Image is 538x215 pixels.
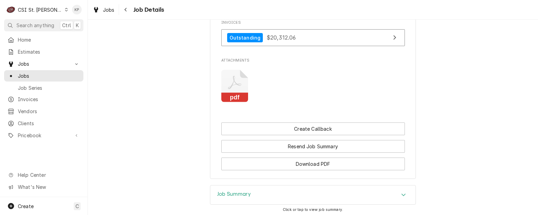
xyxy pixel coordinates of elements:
[4,46,83,57] a: Estimates
[227,33,263,42] div: Outstanding
[6,5,16,14] div: CSI St. Louis's Avatar
[72,5,82,14] div: KP
[76,22,79,29] span: K
[221,58,405,108] div: Attachments
[18,6,62,13] div: CSI St. [PERSON_NAME]
[18,84,80,92] span: Job Series
[4,34,83,45] a: Home
[18,36,80,43] span: Home
[131,5,164,14] span: Job Details
[221,135,405,153] div: Button Group Row
[221,65,405,108] span: Attachments
[4,181,83,193] a: Go to What's New
[90,4,117,15] a: Jobs
[221,29,405,46] a: View Invoice
[210,185,416,205] button: Accordion Details Expand Trigger
[221,20,405,25] span: Invoices
[18,132,70,139] span: Pricebook
[18,203,34,209] span: Create
[120,4,131,15] button: Navigate back
[267,34,296,41] span: $20,312.06
[221,70,248,103] button: pdf
[18,183,79,191] span: What's New
[217,191,251,197] h3: Job Summary
[18,72,80,79] span: Jobs
[4,70,83,82] a: Jobs
[16,22,54,29] span: Search anything
[221,122,405,170] div: Button Group
[18,171,79,179] span: Help Center
[221,122,405,135] div: Button Group Row
[18,120,80,127] span: Clients
[283,207,343,212] span: Click or tap to view job summary.
[210,185,416,205] div: Accordion Header
[221,58,405,63] span: Attachments
[4,106,83,117] a: Vendors
[221,153,405,170] div: Button Group Row
[221,140,405,153] button: Resend Job Summary
[6,5,16,14] div: C
[4,82,83,94] a: Job Series
[75,203,79,210] span: C
[4,130,83,141] a: Go to Pricebook
[62,22,71,29] span: Ctrl
[4,118,83,129] a: Clients
[72,5,82,14] div: Kym Parson's Avatar
[4,58,83,69] a: Go to Jobs
[221,122,405,135] button: Create Callback
[221,158,405,170] button: Download PDF
[4,19,83,31] button: Search anythingCtrlK
[210,185,416,205] div: Job Summary
[18,96,80,103] span: Invoices
[18,60,70,67] span: Jobs
[18,48,80,55] span: Estimates
[103,6,115,13] span: Jobs
[4,169,83,181] a: Go to Help Center
[221,20,405,50] div: Invoices
[18,108,80,115] span: Vendors
[4,94,83,105] a: Invoices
